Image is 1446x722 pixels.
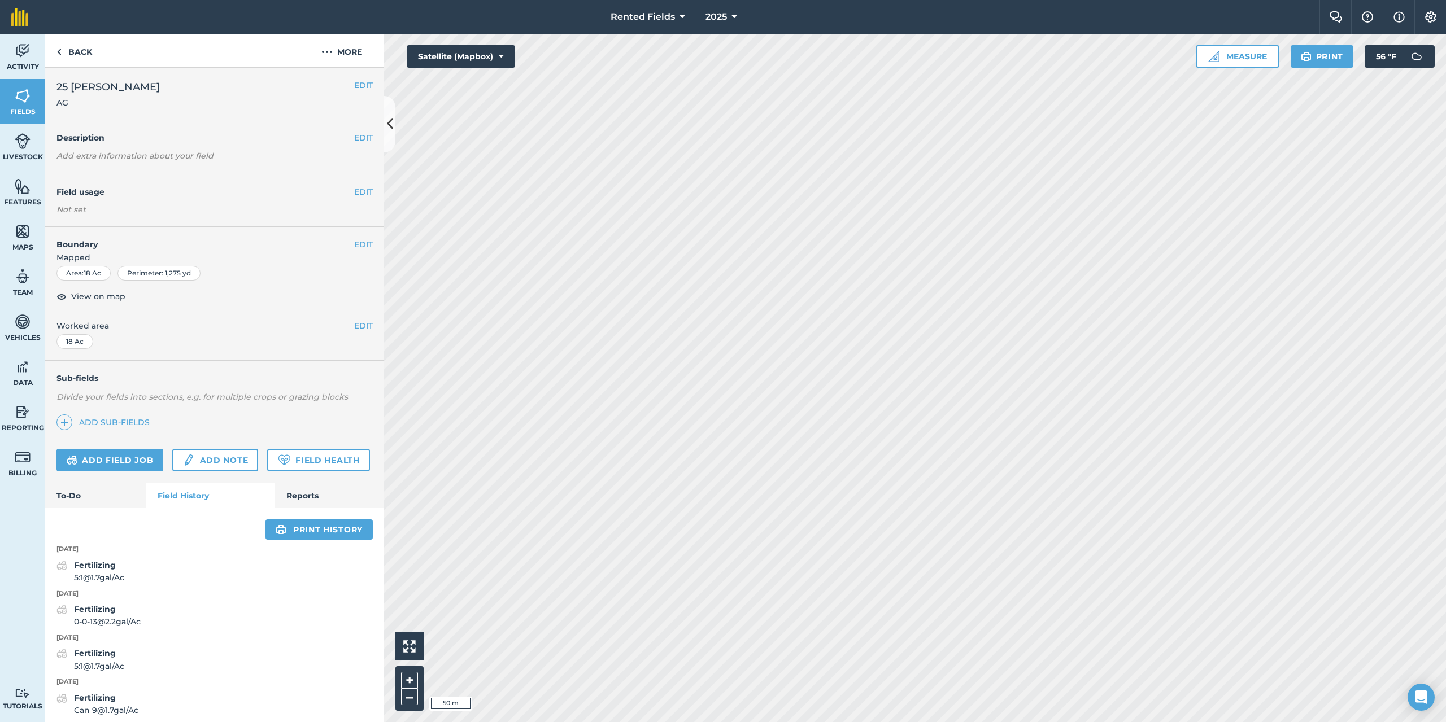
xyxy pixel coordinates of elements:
p: [DATE] [45,589,384,599]
button: EDIT [354,186,373,198]
img: svg+xml;base64,PHN2ZyB4bWxucz0iaHR0cDovL3d3dy53My5vcmcvMjAwMC9zdmciIHdpZHRoPSIxOCIgaGVpZ2h0PSIyNC... [56,290,67,303]
button: 56 °F [1365,45,1435,68]
h4: Description [56,132,373,144]
img: Two speech bubbles overlapping with the left bubble in the forefront [1329,11,1343,23]
img: Ruler icon [1208,51,1219,62]
img: svg+xml;base64,PHN2ZyB4bWxucz0iaHR0cDovL3d3dy53My5vcmcvMjAwMC9zdmciIHdpZHRoPSIxNCIgaGVpZ2h0PSIyNC... [60,415,68,429]
strong: Fertilizing [74,560,116,570]
img: A cog icon [1424,11,1438,23]
img: svg+xml;base64,PD94bWwgdmVyc2lvbj0iMS4wIiBlbmNvZGluZz0idXRmLTgiPz4KPCEtLSBHZW5lcmF0b3I6IEFkb2JlIE... [56,603,67,616]
a: Add note [172,449,258,471]
img: svg+xml;base64,PD94bWwgdmVyc2lvbj0iMS4wIiBlbmNvZGluZz0idXRmLTgiPz4KPCEtLSBHZW5lcmF0b3I6IEFkb2JlIE... [15,313,31,330]
img: svg+xml;base64,PD94bWwgdmVyc2lvbj0iMS4wIiBlbmNvZGluZz0idXRmLTgiPz4KPCEtLSBHZW5lcmF0b3I6IEFkb2JlIE... [15,42,31,59]
button: EDIT [354,79,373,91]
img: Four arrows, one pointing top left, one top right, one bottom right and the last bottom left [403,640,416,653]
span: Mapped [45,251,384,264]
div: 18 Ac [56,334,93,349]
strong: Fertilizing [74,693,116,703]
button: – [401,689,418,705]
img: svg+xml;base64,PHN2ZyB4bWxucz0iaHR0cDovL3d3dy53My5vcmcvMjAwMC9zdmciIHdpZHRoPSIyMCIgaGVpZ2h0PSIyNC... [321,45,333,59]
img: svg+xml;base64,PHN2ZyB4bWxucz0iaHR0cDovL3d3dy53My5vcmcvMjAwMC9zdmciIHdpZHRoPSI1NiIgaGVpZ2h0PSI2MC... [15,178,31,195]
span: 25 [PERSON_NAME] [56,79,160,95]
span: 0-0-13 @ 2.2 gal / Ac [74,615,141,628]
a: Back [45,34,103,67]
img: svg+xml;base64,PD94bWwgdmVyc2lvbj0iMS4wIiBlbmNvZGluZz0idXRmLTgiPz4KPCEtLSBHZW5lcmF0b3I6IEFkb2JlIE... [15,133,31,150]
span: Rented Fields [611,10,675,24]
img: svg+xml;base64,PD94bWwgdmVyc2lvbj0iMS4wIiBlbmNvZGluZz0idXRmLTgiPz4KPCEtLSBHZW5lcmF0b3I6IEFkb2JlIE... [56,647,67,660]
img: svg+xml;base64,PHN2ZyB4bWxucz0iaHR0cDovL3d3dy53My5vcmcvMjAwMC9zdmciIHdpZHRoPSI1NiIgaGVpZ2h0PSI2MC... [15,223,31,240]
img: svg+xml;base64,PD94bWwgdmVyc2lvbj0iMS4wIiBlbmNvZGluZz0idXRmLTgiPz4KPCEtLSBHZW5lcmF0b3I6IEFkb2JlIE... [182,453,195,467]
a: Add field job [56,449,163,471]
img: svg+xml;base64,PHN2ZyB4bWxucz0iaHR0cDovL3d3dy53My5vcmcvMjAwMC9zdmciIHdpZHRoPSIxOSIgaGVpZ2h0PSIyNC... [276,523,286,536]
h4: Sub-fields [45,372,384,384]
a: Fertilizing5:1@1.7gal/Ac [56,559,124,584]
div: Area : 18 Ac [56,266,111,281]
img: svg+xml;base64,PD94bWwgdmVyc2lvbj0iMS4wIiBlbmNvZGluZz0idXRmLTgiPz4KPCEtLSBHZW5lcmF0b3I6IEFkb2JlIE... [15,449,31,466]
strong: Fertilizing [74,604,116,614]
strong: Fertilizing [74,648,116,658]
button: + [401,672,418,689]
button: Print [1291,45,1354,68]
span: 2025 [705,10,727,24]
a: Field History [146,483,275,508]
em: Add extra information about your field [56,151,214,161]
span: Can 9 @ 1.7 gal / Ac [74,704,138,716]
div: Not set [56,204,373,215]
button: EDIT [354,320,373,332]
a: Fertilizing0-0-13@2.2gal/Ac [56,603,141,628]
a: Field Health [267,449,369,471]
a: Reports [275,483,384,508]
span: 56 ° F [1376,45,1396,68]
img: svg+xml;base64,PHN2ZyB4bWxucz0iaHR0cDovL3d3dy53My5vcmcvMjAwMC9zdmciIHdpZHRoPSI5IiBoZWlnaHQ9IjI0Ii... [56,45,62,59]
h4: Boundary [45,227,354,251]
img: svg+xml;base64,PHN2ZyB4bWxucz0iaHR0cDovL3d3dy53My5vcmcvMjAwMC9zdmciIHdpZHRoPSI1NiIgaGVpZ2h0PSI2MC... [15,87,31,104]
span: 5:1 @ 1.7 gal / Ac [74,571,124,584]
img: svg+xml;base64,PD94bWwgdmVyc2lvbj0iMS4wIiBlbmNvZGluZz0idXRmLTgiPz4KPCEtLSBHZW5lcmF0b3I6IEFkb2JlIE... [15,404,31,421]
span: View on map [71,290,125,303]
div: Perimeter : 1,275 yd [117,266,201,281]
p: [DATE] [45,677,384,687]
div: Open Intercom Messenger [1408,684,1435,711]
span: AG [56,97,160,108]
img: svg+xml;base64,PD94bWwgdmVyc2lvbj0iMS4wIiBlbmNvZGluZz0idXRmLTgiPz4KPCEtLSBHZW5lcmF0b3I6IEFkb2JlIE... [15,358,31,375]
a: Fertilizing5:1@1.7gal/Ac [56,647,124,672]
a: Print history [265,519,373,540]
img: svg+xml;base64,PD94bWwgdmVyc2lvbj0iMS4wIiBlbmNvZGluZz0idXRmLTgiPz4KPCEtLSBHZW5lcmF0b3I6IEFkb2JlIE... [56,692,67,705]
button: Satellite (Mapbox) [407,45,515,68]
img: fieldmargin Logo [11,8,28,26]
em: Divide your fields into sections, e.g. for multiple crops or grazing blocks [56,392,348,402]
img: svg+xml;base64,PD94bWwgdmVyc2lvbj0iMS4wIiBlbmNvZGluZz0idXRmLTgiPz4KPCEtLSBHZW5lcmF0b3I6IEFkb2JlIE... [56,559,67,572]
img: svg+xml;base64,PHN2ZyB4bWxucz0iaHR0cDovL3d3dy53My5vcmcvMjAwMC9zdmciIHdpZHRoPSIxOSIgaGVpZ2h0PSIyNC... [1301,50,1312,63]
button: Measure [1196,45,1279,68]
a: Add sub-fields [56,414,154,430]
button: EDIT [354,132,373,144]
img: A question mark icon [1361,11,1374,23]
img: svg+xml;base64,PD94bWwgdmVyc2lvbj0iMS4wIiBlbmNvZGluZz0idXRmLTgiPz4KPCEtLSBHZW5lcmF0b3I6IEFkb2JlIE... [67,453,77,467]
img: svg+xml;base64,PD94bWwgdmVyc2lvbj0iMS4wIiBlbmNvZGluZz0idXRmLTgiPz4KPCEtLSBHZW5lcmF0b3I6IEFkb2JlIE... [15,268,31,285]
a: FertilizingCan 9@1.7gal/Ac [56,692,138,717]
p: [DATE] [45,633,384,643]
button: View on map [56,290,125,303]
img: svg+xml;base64,PD94bWwgdmVyc2lvbj0iMS4wIiBlbmNvZGluZz0idXRmLTgiPz4KPCEtLSBHZW5lcmF0b3I6IEFkb2JlIE... [1405,45,1428,68]
img: svg+xml;base64,PD94bWwgdmVyc2lvbj0iMS4wIiBlbmNvZGluZz0idXRmLTgiPz4KPCEtLSBHZW5lcmF0b3I6IEFkb2JlIE... [15,688,31,699]
span: 5:1 @ 1.7 gal / Ac [74,660,124,672]
a: To-Do [45,483,146,508]
p: [DATE] [45,544,384,554]
span: Worked area [56,320,373,332]
img: svg+xml;base64,PHN2ZyB4bWxucz0iaHR0cDovL3d3dy53My5vcmcvMjAwMC9zdmciIHdpZHRoPSIxNyIgaGVpZ2h0PSIxNy... [1393,10,1405,24]
button: EDIT [354,238,373,251]
h4: Field usage [56,186,354,198]
button: More [299,34,384,67]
